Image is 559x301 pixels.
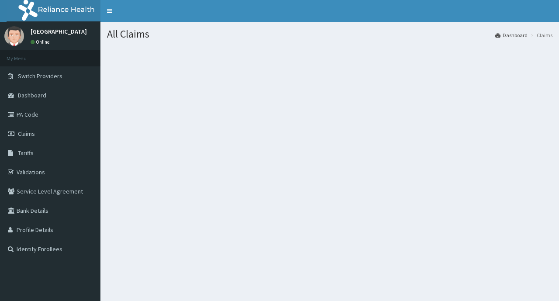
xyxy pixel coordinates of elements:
span: Tariffs [18,149,34,157]
img: User Image [4,26,24,46]
p: [GEOGRAPHIC_DATA] [31,28,87,35]
span: Dashboard [18,91,46,99]
span: Claims [18,130,35,138]
a: Dashboard [495,31,528,39]
a: Online [31,39,52,45]
h1: All Claims [107,28,552,40]
li: Claims [528,31,552,39]
span: Switch Providers [18,72,62,80]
